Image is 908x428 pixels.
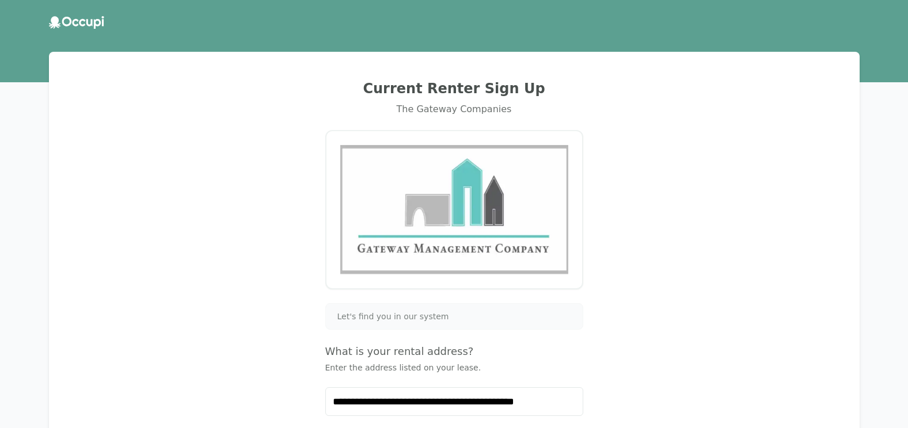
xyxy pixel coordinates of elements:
div: The Gateway Companies [63,102,846,116]
img: Gateway Management [340,145,568,274]
span: Let's find you in our system [337,311,449,322]
p: Enter the address listed on your lease. [325,362,583,373]
h4: What is your rental address? [325,343,583,360]
h2: Current Renter Sign Up [63,79,846,98]
input: Start typing... [326,388,583,415]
